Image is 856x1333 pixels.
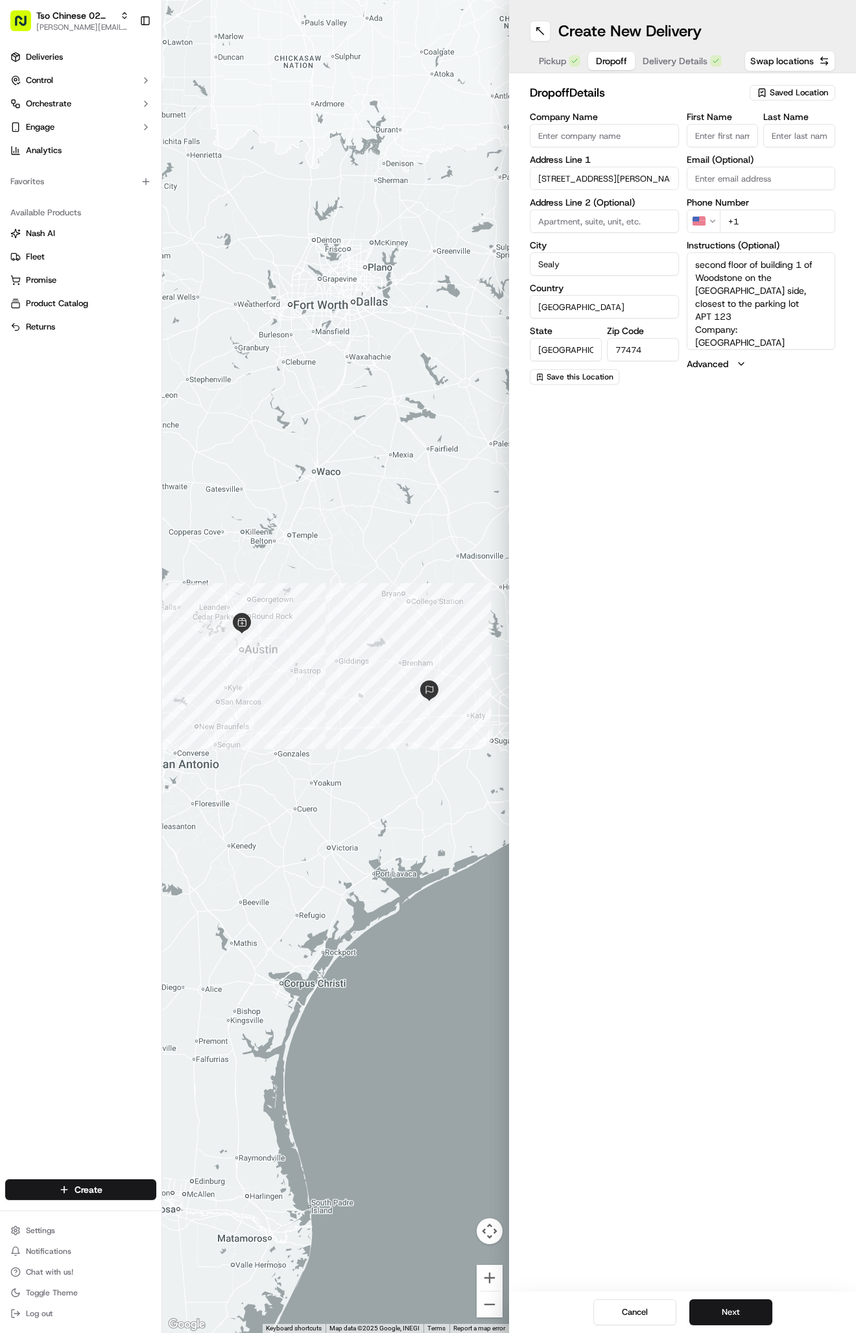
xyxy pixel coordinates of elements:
button: Fleet [5,246,156,267]
div: Available Products [5,202,156,223]
span: • [173,236,178,246]
span: [DATE] [180,236,207,246]
span: Save this Location [547,372,613,382]
img: 8571987876998_91fb9ceb93ad5c398215_72.jpg [27,124,51,147]
span: Saved Location [770,87,828,99]
span: Engage [26,121,54,133]
span: Product Catalog [26,298,88,309]
span: Returns [26,321,55,333]
div: 📗 [13,291,23,302]
span: Delivery Details [643,54,707,67]
button: Keyboard shortcuts [266,1324,322,1333]
label: First Name [687,112,759,121]
div: Past conversations [13,169,87,179]
button: Start new chat [220,128,236,143]
input: Enter city [530,252,679,276]
span: Chat with us! [26,1267,73,1277]
span: Pickup [539,54,566,67]
span: Deliveries [26,51,63,63]
img: Nash [13,13,39,39]
a: Product Catalog [10,298,151,309]
input: Got a question? Start typing here... [34,84,233,97]
textarea: second floor of building 1 of Woodstone on the [GEOGRAPHIC_DATA] side, closest to the parking lot... [687,252,836,350]
button: Engage [5,117,156,138]
a: Fleet [10,251,151,263]
button: Advanced [687,357,836,370]
input: Enter company name [530,124,679,147]
span: Analytics [26,145,62,156]
span: Map data ©2025 Google, INEGI [329,1325,420,1332]
img: Antonia (Store Manager) [13,224,34,245]
span: Log out [26,1308,53,1319]
a: 💻API Documentation [104,285,213,308]
span: Knowledge Base [26,290,99,303]
span: Toggle Theme [26,1288,78,1298]
button: See all [201,166,236,182]
button: Cancel [593,1299,676,1325]
label: Phone Number [687,198,836,207]
button: Next [689,1299,772,1325]
button: Orchestrate [5,93,156,114]
span: Swap locations [750,54,814,67]
div: 💻 [110,291,120,302]
span: Nash AI [26,228,55,239]
p: Welcome 👋 [13,52,236,73]
button: Saved Location [750,84,835,102]
img: 1736555255976-a54dd68f-1ca7-489b-9aae-adbdc363a1c4 [26,202,36,212]
img: 1736555255976-a54dd68f-1ca7-489b-9aae-adbdc363a1c4 [13,124,36,147]
label: Advanced [687,357,728,370]
input: Apartment, suite, unit, etc. [530,210,679,233]
label: Address Line 1 [530,155,679,164]
span: Control [26,75,53,86]
button: Zoom out [477,1291,503,1317]
a: Terms (opens in new tab) [427,1325,446,1332]
button: Control [5,70,156,91]
label: Instructions (Optional) [687,241,836,250]
button: Promise [5,270,156,291]
input: Enter phone number [720,210,836,233]
button: Zoom in [477,1265,503,1291]
span: Settings [26,1225,55,1236]
label: Address Line 2 (Optional) [530,198,679,207]
label: Zip Code [607,326,679,335]
span: Promise [26,274,56,286]
input: Enter country [530,295,679,318]
span: Pylon [129,322,157,331]
a: Report a map error [453,1325,505,1332]
button: Tso Chinese 02 Arbor [36,9,115,22]
button: Tso Chinese 02 Arbor[PERSON_NAME][EMAIL_ADDRESS][DOMAIN_NAME] [5,5,134,36]
button: Map camera controls [477,1218,503,1244]
a: Promise [10,274,151,286]
span: [PERSON_NAME] (Store Manager) [40,236,171,246]
h1: Create New Delivery [558,21,702,42]
button: [PERSON_NAME][EMAIL_ADDRESS][DOMAIN_NAME] [36,22,129,32]
a: Nash AI [10,228,151,239]
button: Log out [5,1304,156,1323]
span: API Documentation [123,290,208,303]
div: We're available if you need us! [58,137,178,147]
button: Product Catalog [5,293,156,314]
h2: dropoff Details [530,84,742,102]
button: Save this Location [530,369,619,385]
span: Fleet [26,251,45,263]
button: Nash AI [5,223,156,244]
input: Enter first name [687,124,759,147]
span: Notifications [26,1246,71,1256]
a: Open this area in Google Maps (opens a new window) [165,1316,208,1333]
input: Enter zip code [607,338,679,361]
label: Last Name [763,112,835,121]
a: Powered byPylon [91,321,157,331]
input: Enter last name [763,124,835,147]
input: Enter address [530,167,679,190]
label: City [530,241,679,250]
span: Dropoff [596,54,627,67]
span: • [108,201,112,211]
label: State [530,326,602,335]
span: [DATE] [115,201,141,211]
label: Company Name [530,112,679,121]
a: Analytics [5,140,156,161]
button: Toggle Theme [5,1284,156,1302]
span: [PERSON_NAME] [40,201,105,211]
